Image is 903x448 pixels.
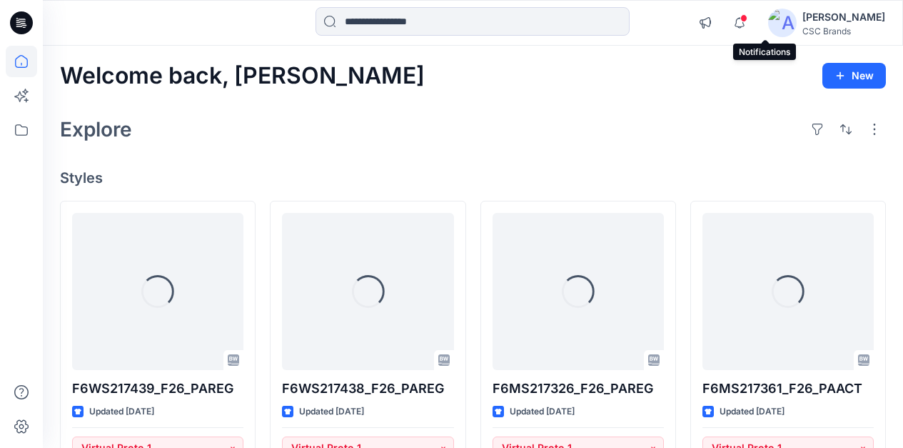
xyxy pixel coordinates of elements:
div: CSC Brands [802,26,885,36]
p: Updated [DATE] [720,404,785,419]
p: F6WS217439_F26_PAREG [72,379,243,399]
p: Updated [DATE] [299,404,364,419]
p: Updated [DATE] [89,404,154,419]
h2: Welcome back, [PERSON_NAME] [60,63,425,89]
p: F6MS217361_F26_PAACT [702,379,874,399]
div: [PERSON_NAME] [802,9,885,26]
h4: Styles [60,169,886,186]
p: F6WS217438_F26_PAREG [282,379,453,399]
p: F6MS217326_F26_PAREG [493,379,664,399]
button: New [822,63,886,89]
p: Updated [DATE] [510,404,575,419]
h2: Explore [60,118,132,141]
img: avatar [768,9,797,37]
